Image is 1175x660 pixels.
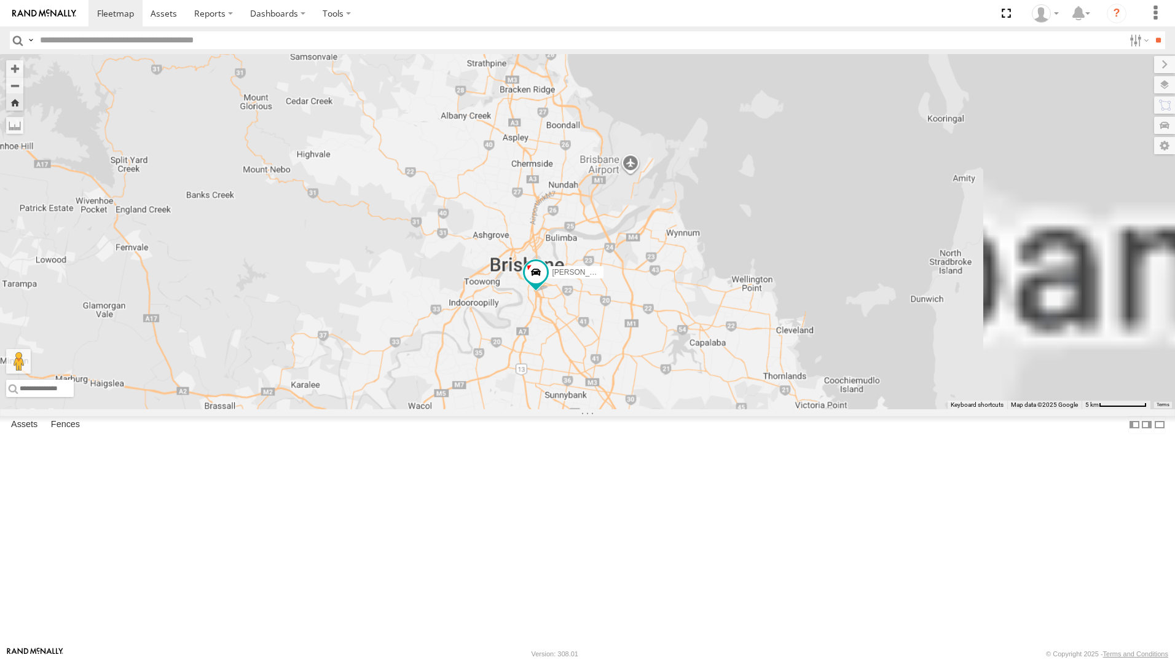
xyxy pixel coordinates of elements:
label: Assets [5,416,44,433]
button: Drag Pegman onto the map to open Street View [6,349,31,374]
div: Marco DiBenedetto [1028,4,1063,23]
span: Map data ©2025 Google [1011,401,1078,408]
label: Map Settings [1154,137,1175,154]
label: Dock Summary Table to the Right [1141,416,1153,434]
button: Keyboard shortcuts [951,401,1004,409]
div: © Copyright 2025 - [1046,650,1168,658]
i: ? [1107,4,1126,23]
button: Map Scale: 5 km per 74 pixels [1082,401,1150,409]
a: Visit our Website [7,648,63,660]
label: Search Query [26,31,36,49]
button: Zoom in [6,60,23,77]
label: Measure [6,117,23,134]
a: Terms and Conditions [1103,650,1168,658]
div: Version: 308.01 [532,650,578,658]
span: [PERSON_NAME] [552,268,613,277]
label: Dock Summary Table to the Left [1128,416,1141,434]
button: Zoom out [6,77,23,94]
label: Fences [45,416,86,433]
a: Terms (opens in new tab) [1157,403,1169,407]
label: Search Filter Options [1125,31,1151,49]
button: Zoom Home [6,94,23,111]
label: Hide Summary Table [1153,416,1166,434]
span: 5 km [1085,401,1099,408]
img: rand-logo.svg [12,9,76,18]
